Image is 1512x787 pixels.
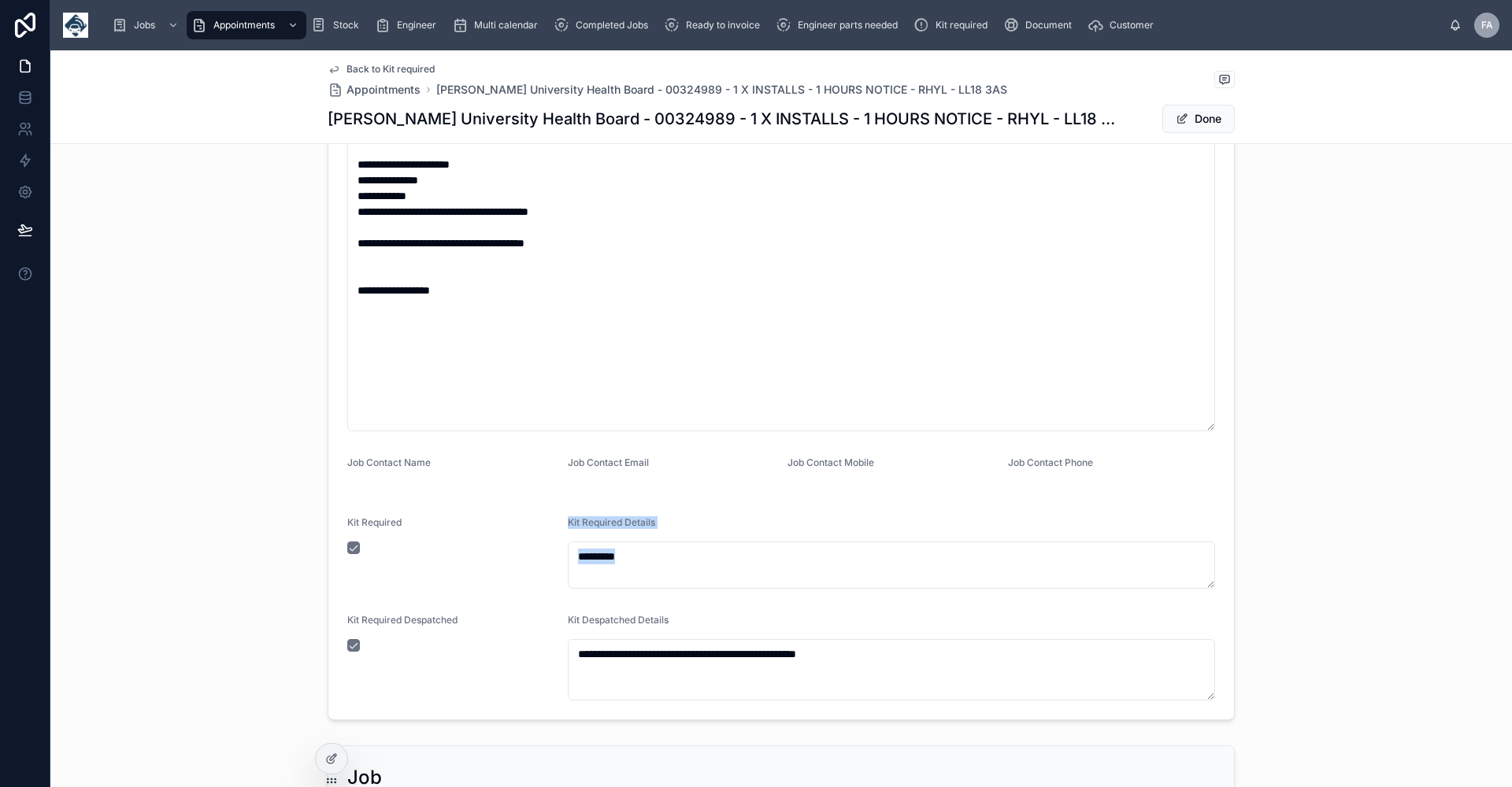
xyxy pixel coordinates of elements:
[328,108,1117,130] h1: [PERSON_NAME] University Health Board - 00324989 - 1 X INSTALLS - 1 HOURS NOTICE - RHYL - LL18 3AS
[347,456,431,468] span: Job Contact Name
[549,11,659,39] a: Completed Jobs
[328,82,421,98] a: Appointments
[1162,105,1235,133] button: Done
[936,19,988,31] span: Kit required
[909,11,999,39] a: Kit required
[686,19,760,31] span: Ready to invoice
[1025,19,1072,31] span: Document
[1008,456,1093,468] span: Job Contact Phone
[101,8,1449,42] div: scrollable content
[63,13,88,38] img: App logo
[999,11,1083,39] a: Document
[568,456,649,468] span: Job Contact Email
[347,516,402,528] span: Kit Required
[187,11,306,39] a: Appointments
[659,11,771,39] a: Ready to invoice
[787,456,874,468] span: Job Contact Mobile
[347,614,458,626] span: Kit Required Despatched
[447,11,549,39] a: Multi calendar
[474,19,538,31] span: Multi calendar
[346,63,435,76] span: Back to Kit required
[333,19,359,31] span: Stock
[107,11,187,39] a: Jobs
[397,19,436,31] span: Engineer
[576,19,648,31] span: Completed Jobs
[568,614,669,626] span: Kit Despatched Details
[306,11,370,39] a: Stock
[328,63,435,76] a: Back to Kit required
[1083,11,1165,39] a: Customer
[346,82,421,98] span: Appointments
[134,19,155,31] span: Jobs
[1110,19,1154,31] span: Customer
[568,516,655,528] span: Kit Required Details
[213,19,275,31] span: Appointments
[370,11,447,39] a: Engineer
[771,11,909,39] a: Engineer parts needed
[436,82,1007,98] a: [PERSON_NAME] University Health Board - 00324989 - 1 X INSTALLS - 1 HOURS NOTICE - RHYL - LL18 3AS
[1481,19,1493,31] span: FA
[798,19,898,31] span: Engineer parts needed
